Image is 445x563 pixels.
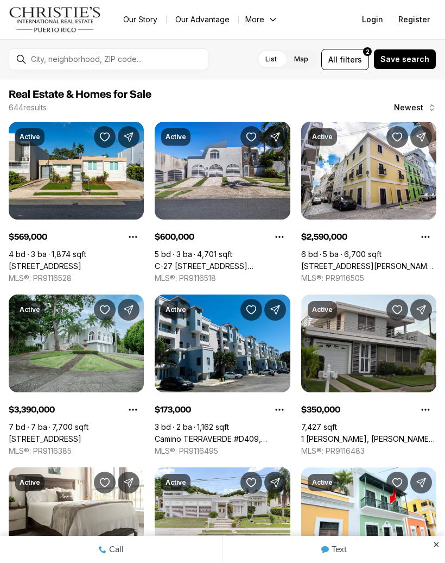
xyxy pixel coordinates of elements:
[240,472,262,493] button: Save Property: 1 1 ST #602
[264,126,286,148] button: Share Property
[321,49,369,70] button: Allfilters2
[20,305,40,314] p: Active
[118,472,139,493] button: Share Property
[410,472,432,493] button: Share Property
[415,226,436,248] button: Property options
[386,299,408,321] button: Save Property: 1 VENUS GARDES
[269,399,290,421] button: Property options
[312,133,333,141] p: Active
[9,261,81,271] a: A12 CALLE 4, GUAYNABO PR, 00966
[9,103,47,112] p: 644 results
[155,434,290,444] a: Camino TERRAVERDE #D409, TRUJILLO ALTO PR, 00976
[264,472,286,493] button: Share Property
[285,49,317,69] label: Map
[115,12,166,27] a: Our Story
[328,54,338,65] span: All
[240,299,262,321] button: Save Property: Camino TERRAVERDE #D409
[167,12,238,27] a: Our Advantage
[373,49,436,70] button: Save search
[301,261,436,271] a: 152 CALLE LUNA, SAN JUAN PR, 00901
[122,399,144,421] button: Property options
[269,226,290,248] button: Property options
[312,305,333,314] p: Active
[386,126,408,148] button: Save Property: 152 CALLE LUNA
[166,478,186,487] p: Active
[394,103,423,112] span: Newest
[20,133,40,141] p: Active
[94,299,116,321] button: Save Property: 504 TINTILLO HILLS ESTATES RD
[264,299,286,321] button: Share Property
[301,434,436,444] a: 1 VENUS GARDES, TRUJILLO ALTO PR, 00976
[239,12,284,27] button: More
[155,261,290,271] a: C-27 CALLE CALZADA C-27 URB EL REMANSO, SAN JUAN PR, 00926
[410,299,432,321] button: Share Property
[355,9,390,30] button: Login
[122,226,144,248] button: Property options
[398,15,430,24] span: Register
[386,472,408,493] button: Save Property: 315 LUNA ST., MAESTRO RAFAEL CORDERO COND. #2-A
[240,126,262,148] button: Save Property: C-27 CALLE CALZADA C-27 URB EL REMANSO
[166,305,186,314] p: Active
[415,399,436,421] button: Property options
[380,55,429,64] span: Save search
[94,126,116,148] button: Save Property: A12 CALLE 4
[9,7,101,33] img: logo
[118,126,139,148] button: Share Property
[362,15,383,24] span: Login
[9,434,81,444] a: 504 TINTILLO HILLS ESTATES RD, GUAYNABO PR, 00966
[340,54,362,65] span: filters
[166,133,186,141] p: Active
[20,478,40,487] p: Active
[9,89,151,100] span: Real Estate & Homes for Sale
[312,478,333,487] p: Active
[387,97,443,118] button: Newest
[392,9,436,30] button: Register
[410,126,432,148] button: Share Property
[366,47,370,56] span: 2
[94,472,116,493] button: Save Property: 5803 JOSÉ M. TARTAK AVE #407
[257,49,285,69] label: List
[118,299,139,321] button: Share Property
